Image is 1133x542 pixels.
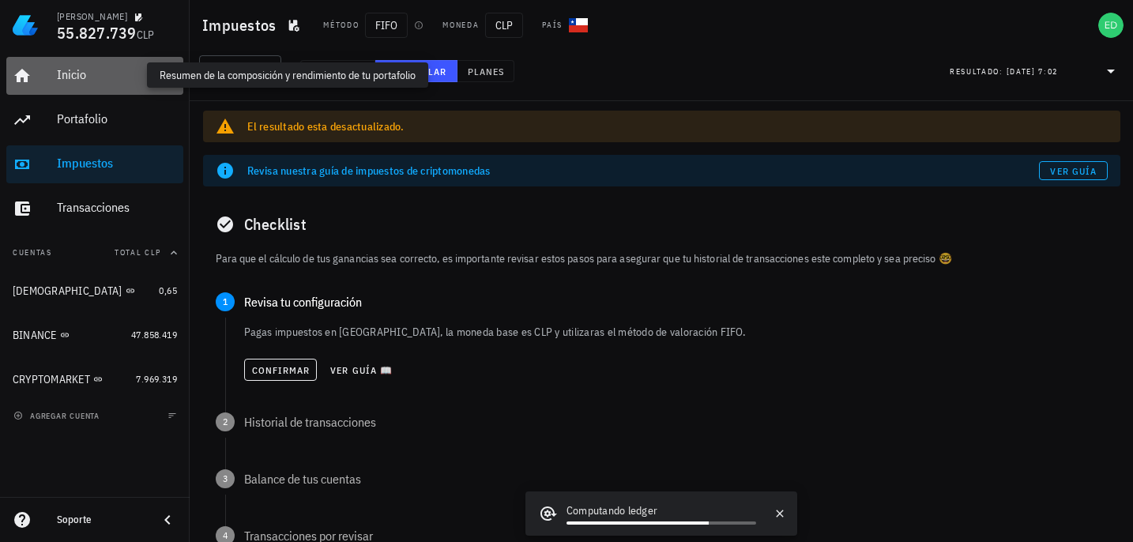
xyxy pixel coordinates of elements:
span: CLP [137,28,155,42]
div: Transacciones por revisar [244,529,1108,542]
button: Ver guía 📖 [323,359,399,381]
img: LedgiFi [13,13,38,38]
a: Ver guía [1039,161,1108,180]
button: Confirmar [244,359,318,381]
span: Recalcular [385,66,447,77]
div: CRYPTOMARKET [13,373,90,386]
button: Resultado [300,60,375,82]
span: CLP [485,13,523,38]
div: [DEMOGRAPHIC_DATA] [13,284,122,298]
span: Total CLP [115,247,161,258]
div: Transacciones [57,200,177,215]
div: Revisa nuestra guía de impuestos de criptomonedas [247,163,1039,179]
span: 0,65 [159,284,177,296]
div: Resultado:[DATE] 7:02 [940,56,1130,86]
a: BINANCE 47.858.419 [6,316,183,354]
span: 55.827.739 [57,22,137,43]
p: Pagas impuestos en [GEOGRAPHIC_DATA], la moneda base es CLP y utilizaras el método de valoración ... [244,324,1108,340]
span: Ver guía 📖 [329,364,393,376]
a: Impuestos [6,145,183,183]
span: 3 [216,469,235,488]
div: Resultado: [950,61,1007,81]
div: El resultado esta desactualizado. [247,119,1108,134]
div: Portafolio [57,111,177,126]
div: [DATE] 7:02 [1007,64,1058,80]
div: Moneda [442,19,479,32]
a: CRYPTOMARKET 7.969.319 [6,360,183,398]
span: 47.858.419 [131,329,177,341]
div: BINANCE [13,329,57,342]
div: Historial de transacciones [244,416,1108,428]
a: Portafolio [6,101,183,139]
button: agregar cuenta [9,408,107,423]
div: Método [323,19,359,32]
span: Planes [467,66,505,77]
a: [DEMOGRAPHIC_DATA] 0,65 [6,272,183,310]
div: 2024 [209,64,244,80]
div: País [542,19,563,32]
span: Ver guía [1049,165,1097,177]
span: Confirmar [251,364,311,376]
span: FIFO [365,13,408,38]
div: [PERSON_NAME] [57,10,127,23]
button: Recalcular [375,60,457,82]
a: Transacciones [6,190,183,228]
a: Inicio [6,57,183,95]
div: 2024 [199,55,281,87]
div: Balance de tus cuentas [244,472,1108,485]
p: Para que el cálculo de tus ganancias sea correcto, es importante revisar estos pasos para asegura... [216,250,1108,267]
div: Soporte [57,514,145,526]
div: Revisa tu configuración [244,295,1108,308]
div: Impuestos [57,156,177,171]
span: 2 [216,412,235,431]
span: 7.969.319 [136,373,177,385]
span: Resultado [311,66,365,77]
span: 1 [216,292,235,311]
div: Checklist [203,199,1120,250]
button: Planes [457,60,515,82]
span: agregar cuenta [17,411,100,421]
button: CuentasTotal CLP [6,234,183,272]
div: CL-icon [569,16,588,35]
div: avatar [1098,13,1124,38]
div: Inicio [57,67,177,82]
h1: Impuestos [202,13,282,38]
div: Computando ledger [566,502,756,521]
